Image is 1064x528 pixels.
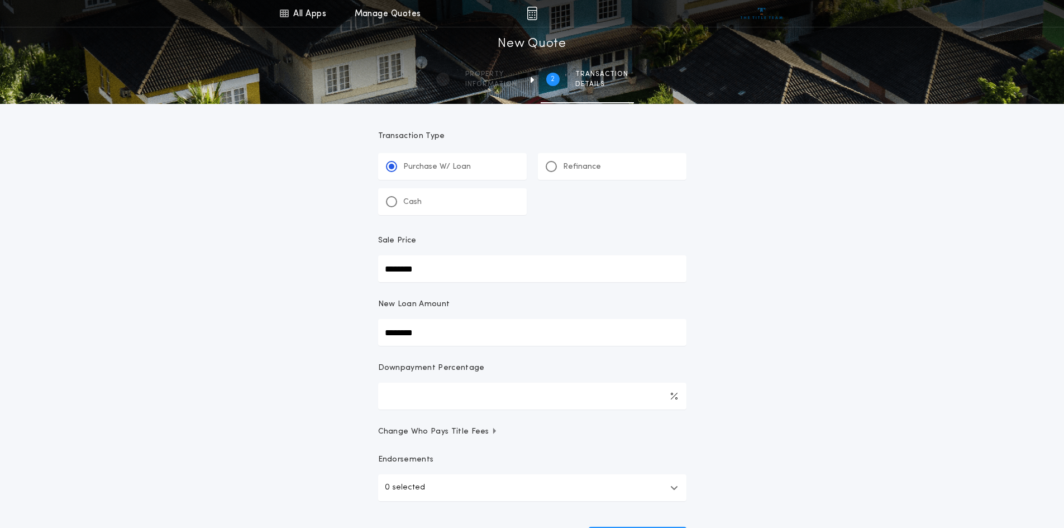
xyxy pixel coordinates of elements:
span: Change Who Pays Title Fees [378,426,498,437]
p: Refinance [563,161,601,173]
p: Sale Price [378,235,417,246]
p: Endorsements [378,454,686,465]
input: Downpayment Percentage [378,383,686,410]
span: Transaction [575,70,628,79]
button: 0 selected [378,474,686,501]
p: Purchase W/ Loan [403,161,471,173]
p: Downpayment Percentage [378,363,485,374]
input: Sale Price [378,255,686,282]
h1: New Quote [498,35,566,53]
h2: 2 [551,75,555,84]
img: img [527,7,537,20]
input: New Loan Amount [378,319,686,346]
span: Property [465,70,517,79]
p: Transaction Type [378,131,686,142]
p: Cash [403,197,422,208]
button: Change Who Pays Title Fees [378,426,686,437]
img: vs-icon [741,8,783,19]
p: 0 selected [385,481,425,494]
p: New Loan Amount [378,299,450,310]
span: details [575,80,628,89]
span: information [465,80,517,89]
